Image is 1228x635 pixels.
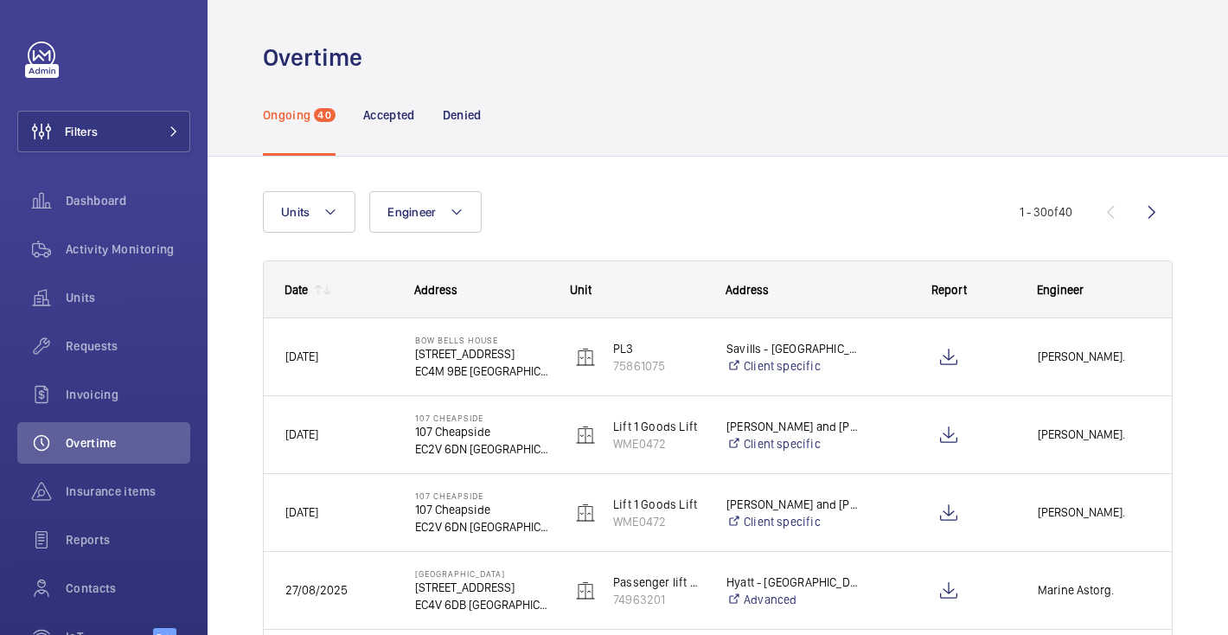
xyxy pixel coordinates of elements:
[575,503,596,523] img: elevator.svg
[415,568,548,579] p: [GEOGRAPHIC_DATA]
[575,425,596,446] img: elevator.svg
[414,283,457,297] span: Address
[66,531,190,548] span: Reports
[285,350,318,363] span: [DATE]
[1020,206,1072,218] span: 1 - 30 40
[415,423,548,440] p: 107 Cheapside
[415,345,548,362] p: [STREET_ADDRESS]
[726,513,860,530] a: Client specific
[1047,205,1059,219] span: of
[726,435,860,452] a: Client specific
[1037,283,1084,297] span: Engineer
[575,580,596,601] img: elevator.svg
[1038,347,1150,367] span: [PERSON_NAME].
[726,496,860,513] p: [PERSON_NAME] and [PERSON_NAME] 107 Cheapside
[415,440,548,458] p: EC2V 6DN [GEOGRAPHIC_DATA]
[285,427,318,441] span: [DATE]
[17,111,190,152] button: Filters
[726,418,860,435] p: [PERSON_NAME] and [PERSON_NAME] 107 Cheapside
[613,435,704,452] p: WME0472
[363,106,415,124] p: Accepted
[415,596,548,613] p: EC4V 6DB [GEOGRAPHIC_DATA]
[369,191,482,233] button: Engineer
[66,289,190,306] span: Units
[575,347,596,368] img: elevator.svg
[726,340,860,357] p: Savills - [GEOGRAPHIC_DATA]
[613,591,704,608] p: 74963201
[66,434,190,452] span: Overtime
[66,192,190,209] span: Dashboard
[415,501,548,518] p: 107 Cheapside
[66,580,190,597] span: Contacts
[285,505,318,519] span: [DATE]
[314,108,335,122] span: 40
[726,357,860,375] a: Client specific
[443,106,482,124] p: Denied
[66,241,190,258] span: Activity Monitoring
[415,335,548,345] p: Bow Bells House
[726,574,860,591] p: Hyatt - [GEOGRAPHIC_DATA]
[66,483,190,500] span: Insurance items
[931,283,967,297] span: Report
[65,123,98,140] span: Filters
[415,579,548,596] p: [STREET_ADDRESS]
[285,283,308,297] div: Date
[66,337,190,355] span: Requests
[613,513,704,530] p: WME0472
[1038,503,1150,523] span: [PERSON_NAME].
[285,583,348,597] span: 27/08/2025
[613,574,704,591] p: Passenger lift A left side
[415,491,548,501] p: 107 Cheapside
[66,386,190,403] span: Invoicing
[726,591,860,608] a: Advanced
[613,340,704,357] p: PL3
[263,42,373,74] h1: Overtime
[613,357,704,375] p: 75861075
[281,205,310,219] span: Units
[613,496,704,513] p: Lift 1 Goods Lift
[726,283,769,297] span: Address
[263,106,310,124] p: Ongoing
[613,418,704,435] p: Lift 1 Goods Lift
[387,205,436,219] span: Engineer
[415,518,548,536] p: EC2V 6DN [GEOGRAPHIC_DATA]
[570,283,592,297] span: Unit
[415,362,548,380] p: EC4M 9BE [GEOGRAPHIC_DATA]
[263,191,355,233] button: Units
[415,413,548,423] p: 107 Cheapside
[1038,425,1150,445] span: [PERSON_NAME].
[1038,580,1150,600] span: Marine Astorg.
